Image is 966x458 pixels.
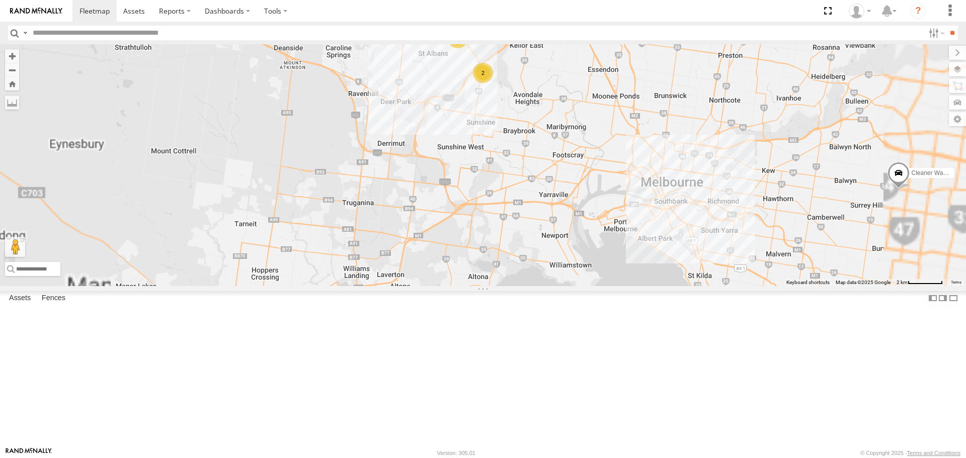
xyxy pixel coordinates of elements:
[951,280,961,284] a: Terms
[5,237,25,257] button: Drag Pegman onto the map to open Street View
[5,63,19,77] button: Zoom out
[10,8,62,15] img: rand-logo.svg
[948,291,958,306] label: Hide Summary Table
[949,112,966,126] label: Map Settings
[786,279,830,286] button: Keyboard shortcuts
[5,96,19,110] label: Measure
[473,63,493,83] div: 2
[6,448,52,458] a: Visit our Website
[938,291,948,306] label: Dock Summary Table to the Right
[894,279,946,286] button: Map Scale: 2 km per 66 pixels
[37,292,70,306] label: Fences
[860,450,960,456] div: © Copyright 2025 -
[928,291,938,306] label: Dock Summary Table to the Left
[836,280,891,285] span: Map data ©2025 Google
[907,450,960,456] a: Terms and Conditions
[912,169,962,176] span: Cleaner Wagon #1
[5,77,19,90] button: Zoom Home
[897,280,908,285] span: 2 km
[925,26,946,40] label: Search Filter Options
[4,292,36,306] label: Assets
[845,4,874,19] div: John Vu
[21,26,29,40] label: Search Query
[437,450,475,456] div: Version: 305.01
[910,3,926,19] i: ?
[5,49,19,63] button: Zoom in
